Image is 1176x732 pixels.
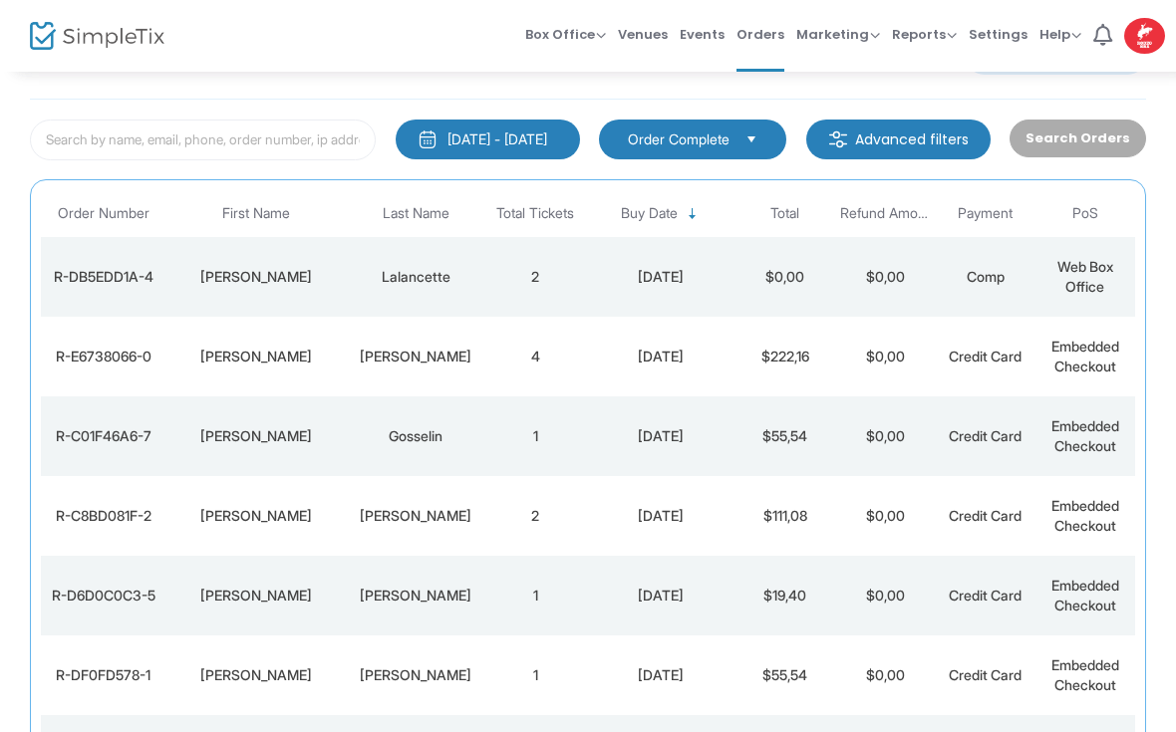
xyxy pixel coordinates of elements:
[737,128,765,150] button: Select
[351,426,480,446] div: Gosselin
[735,396,835,476] td: $55,54
[46,347,160,366] div: R-E6738066-0
[46,267,160,287] div: R-DB5EDD1A-4
[170,347,340,366] div: Eve-Marie
[222,205,290,222] span: First Name
[170,426,340,446] div: Elisabeth
[949,507,1022,524] span: Credit Card
[1051,417,1119,454] span: Embedded Checkout
[351,586,480,606] div: Vasilakos
[58,205,149,222] span: Order Number
[949,666,1022,683] span: Credit Card
[735,237,835,317] td: $0,00
[1051,338,1119,374] span: Embedded Checkout
[621,205,678,222] span: Buy Date
[1051,656,1119,693] span: Embedded Checkout
[383,205,449,222] span: Last Name
[949,427,1022,444] span: Credit Card
[735,556,835,635] td: $19,40
[835,396,935,476] td: $0,00
[828,129,848,149] img: filter
[485,190,585,237] th: Total Tickets
[680,9,725,60] span: Events
[967,268,1005,285] span: Comp
[835,556,935,635] td: $0,00
[1057,258,1113,295] span: Web Box Office
[628,129,730,149] span: Order Complete
[46,506,160,526] div: R-C8BD081F-2
[485,317,585,396] td: 4
[806,120,991,159] m-button: Advanced filters
[1051,577,1119,613] span: Embedded Checkout
[949,348,1022,365] span: Credit Card
[736,9,784,60] span: Orders
[30,120,376,160] input: Search by name, email, phone, order number, ip address, or last 4 digits of card
[351,665,480,685] div: Zaragoza Roy
[590,665,730,685] div: 2025-08-21
[396,120,580,159] button: [DATE] - [DATE]
[170,665,340,685] div: Jérémy
[170,586,340,606] div: Hayden
[685,206,701,222] span: Sortable
[46,426,160,446] div: R-C01F46A6-7
[735,317,835,396] td: $222,16
[525,25,606,44] span: Box Office
[949,587,1022,604] span: Credit Card
[590,267,730,287] div: 2025-08-21
[835,237,935,317] td: $0,00
[590,426,730,446] div: 2025-08-21
[590,347,730,366] div: 2025-08-21
[835,635,935,715] td: $0,00
[835,317,935,396] td: $0,00
[735,190,835,237] th: Total
[485,476,585,556] td: 2
[969,9,1028,60] span: Settings
[735,476,835,556] td: $111,08
[46,665,160,685] div: R-DF0FD578-1
[170,267,340,287] div: Mathieu
[958,205,1013,222] span: Payment
[590,586,730,606] div: 2025-08-21
[351,347,480,366] div: Trudel
[892,25,957,44] span: Reports
[1072,205,1098,222] span: PoS
[590,506,730,526] div: 2025-08-21
[1039,25,1081,44] span: Help
[835,476,935,556] td: $0,00
[735,635,835,715] td: $55,54
[485,237,585,317] td: 2
[447,129,547,149] div: [DATE] - [DATE]
[46,586,160,606] div: R-D6D0C0C3-5
[1051,497,1119,534] span: Embedded Checkout
[418,129,438,149] img: monthly
[485,556,585,635] td: 1
[170,506,340,526] div: William
[618,9,668,60] span: Venues
[351,506,480,526] div: Bédard
[796,25,880,44] span: Marketing
[485,396,585,476] td: 1
[485,635,585,715] td: 1
[351,267,480,287] div: Lalancette
[835,190,935,237] th: Refund Amount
